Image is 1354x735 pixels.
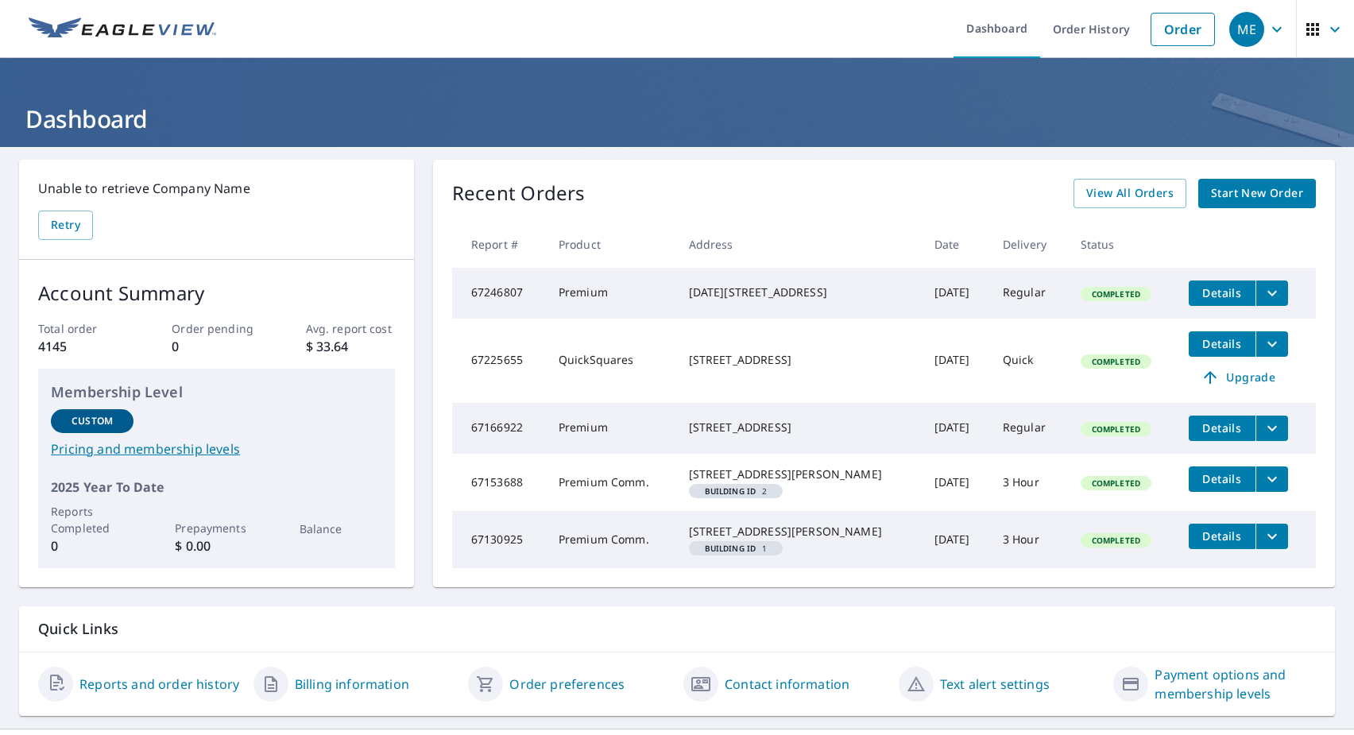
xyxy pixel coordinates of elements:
p: Account Summary [38,279,395,308]
div: [DATE][STREET_ADDRESS] [689,284,909,300]
span: 1 [695,544,777,552]
p: Membership Level [51,381,382,403]
a: Order preferences [509,675,625,694]
span: View All Orders [1086,184,1174,203]
p: Unable to retrieve Company Name [38,179,395,198]
span: Details [1198,420,1246,435]
div: [STREET_ADDRESS][PERSON_NAME] [689,524,909,540]
th: Delivery [990,221,1068,268]
em: Building ID [705,544,756,552]
a: Text alert settings [940,675,1050,694]
a: Order [1151,13,1215,46]
span: Start New Order [1211,184,1303,203]
td: Quick [990,319,1068,403]
p: 4145 [38,337,127,356]
span: 2 [695,487,777,495]
td: Premium Comm. [546,511,676,568]
a: Start New Order [1198,179,1316,208]
p: $ 33.64 [306,337,395,356]
a: Upgrade [1189,365,1288,390]
span: Upgrade [1198,368,1279,387]
td: [DATE] [922,511,990,568]
button: detailsBtn-67166922 [1189,416,1255,441]
div: ME [1229,12,1264,47]
div: [STREET_ADDRESS] [689,420,909,435]
button: detailsBtn-67130925 [1189,524,1255,549]
button: Retry [38,211,93,240]
td: [DATE] [922,454,990,511]
p: 2025 Year To Date [51,478,382,497]
span: Details [1198,285,1246,300]
td: [DATE] [922,319,990,403]
button: filesDropdownBtn-67153688 [1255,466,1288,492]
td: Premium Comm. [546,454,676,511]
p: Order pending [172,320,261,337]
button: filesDropdownBtn-67225655 [1255,331,1288,357]
div: [STREET_ADDRESS][PERSON_NAME] [689,466,909,482]
span: Completed [1082,288,1150,300]
h1: Dashboard [19,103,1335,135]
p: 0 [172,337,261,356]
a: Billing information [295,675,409,694]
span: Details [1198,471,1246,486]
td: 67166922 [452,403,546,454]
td: Regular [990,268,1068,319]
span: Completed [1082,424,1150,435]
th: Status [1068,221,1176,268]
th: Address [676,221,922,268]
button: filesDropdownBtn-67166922 [1255,416,1288,441]
a: Contact information [725,675,849,694]
button: detailsBtn-67153688 [1189,466,1255,492]
td: 67153688 [452,454,546,511]
td: Premium [546,403,676,454]
p: Recent Orders [452,179,586,208]
p: Reports Completed [51,503,133,536]
button: filesDropdownBtn-67246807 [1255,280,1288,306]
span: Details [1198,528,1246,544]
p: Total order [38,320,127,337]
td: [DATE] [922,268,990,319]
p: Quick Links [38,619,1316,639]
td: 67225655 [452,319,546,403]
p: 0 [51,536,133,555]
td: 67246807 [452,268,546,319]
p: Prepayments [175,520,257,536]
span: Retry [51,215,80,235]
a: Reports and order history [79,675,239,694]
em: Building ID [705,487,756,495]
button: filesDropdownBtn-67130925 [1255,524,1288,549]
p: Custom [72,414,113,428]
td: 3 Hour [990,511,1068,568]
th: Report # [452,221,546,268]
span: Details [1198,336,1246,351]
p: Balance [300,520,382,537]
td: Premium [546,268,676,319]
img: EV Logo [29,17,216,41]
a: Pricing and membership levels [51,439,382,458]
a: View All Orders [1074,179,1186,208]
td: 3 Hour [990,454,1068,511]
th: Product [546,221,676,268]
td: QuickSquares [546,319,676,403]
a: Payment options and membership levels [1155,665,1316,703]
p: $ 0.00 [175,536,257,555]
td: 67130925 [452,511,546,568]
th: Date [922,221,990,268]
td: Regular [990,403,1068,454]
span: Completed [1082,535,1150,546]
button: detailsBtn-67225655 [1189,331,1255,357]
span: Completed [1082,356,1150,367]
td: [DATE] [922,403,990,454]
p: Avg. report cost [306,320,395,337]
span: Completed [1082,478,1150,489]
div: [STREET_ADDRESS] [689,352,909,368]
button: detailsBtn-67246807 [1189,280,1255,306]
